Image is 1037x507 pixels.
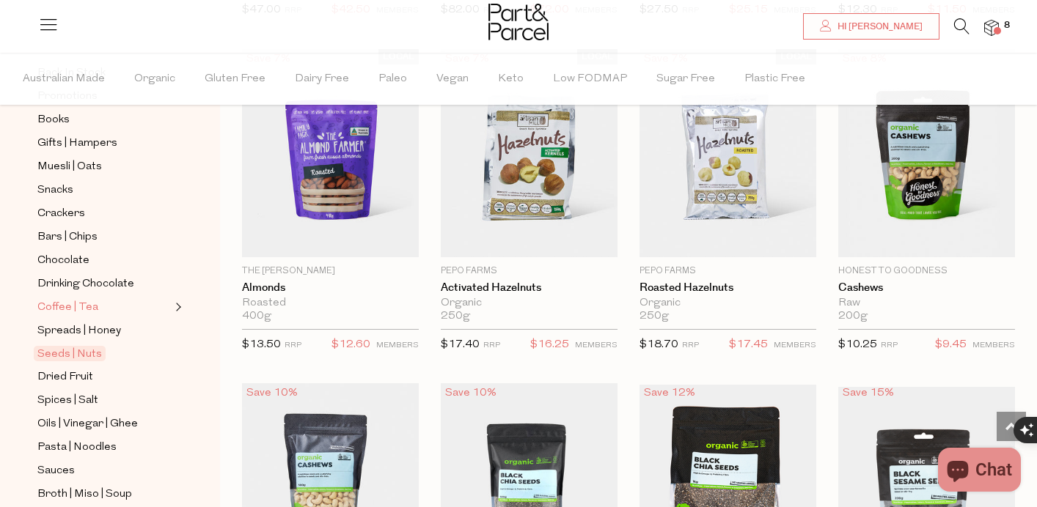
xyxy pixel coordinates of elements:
span: Books [37,111,70,129]
a: Gifts | Hampers [37,134,171,152]
a: Broth | Miso | Soup [37,485,171,503]
img: Cashews [838,49,1015,258]
span: Spices | Salt [37,392,98,410]
small: RRP [285,341,301,349]
a: Oils | Vinegar | Ghee [37,415,171,433]
a: Seeds | Nuts [37,345,171,363]
small: MEMBERS [972,341,1015,349]
span: $16.25 [530,336,569,355]
a: Cashews [838,281,1015,295]
span: Pasta | Noodles [37,439,117,456]
a: 8 [984,20,999,35]
span: Paleo [378,53,407,105]
small: RRP [483,341,500,349]
span: Broth | Miso | Soup [37,486,132,503]
span: Chocolate [37,252,89,270]
span: Gluten Free [205,53,265,105]
span: Crackers [37,205,85,223]
div: Save 10% [441,383,501,403]
a: Activated Hazelnuts [441,281,618,295]
small: MEMBERS [376,341,419,349]
a: Coffee | Tea [37,298,171,317]
div: Save 15% [838,383,898,403]
span: Snacks [37,182,73,199]
span: Australian Made [23,53,105,105]
span: 400g [242,310,271,323]
span: Seeds | Nuts [34,346,106,361]
a: Books [37,111,171,129]
div: Save 12% [640,383,700,403]
span: Bars | Chips [37,229,98,246]
span: Gifts | Hampers [37,135,117,152]
small: RRP [881,341,898,349]
span: 250g [640,310,669,323]
a: Almonds [242,281,419,295]
a: Drinking Chocolate [37,275,171,293]
inbox-online-store-chat: Shopify online store chat [934,448,1025,495]
small: RRP [682,341,699,349]
p: The [PERSON_NAME] [242,264,419,278]
small: MEMBERS [774,341,816,349]
span: Dairy Free [295,53,349,105]
span: Keto [498,53,524,105]
span: $17.40 [441,339,480,350]
span: Sauces [37,462,75,480]
span: $17.45 [729,336,768,355]
span: Vegan [436,53,469,105]
span: Oils | Vinegar | Ghee [37,415,138,433]
div: Save 10% [242,383,302,403]
div: Organic [441,297,618,310]
span: Plastic Free [744,53,805,105]
a: Snacks [37,181,171,199]
a: Pasta | Noodles [37,438,171,456]
a: Spices | Salt [37,391,171,410]
a: Muesli | Oats [37,158,171,176]
p: Honest to Goodness [838,264,1015,278]
button: Expand/Collapse Coffee | Tea [172,298,182,316]
a: Spreads | Honey [37,322,171,340]
a: Sauces [37,462,171,480]
img: Roasted Hazelnuts [640,49,816,258]
a: Dried Fruit [37,368,171,386]
span: $9.45 [935,336,967,355]
a: Bars | Chips [37,228,171,246]
a: Chocolate [37,251,171,270]
img: Part&Parcel [488,4,549,40]
div: Raw [838,297,1015,310]
span: Coffee | Tea [37,299,98,317]
span: 250g [441,310,470,323]
span: 8 [1000,19,1014,32]
span: Dried Fruit [37,369,93,386]
p: Pepo Farms [441,264,618,278]
span: Spreads | Honey [37,322,121,340]
span: Hi [PERSON_NAME] [834,21,923,33]
span: Sugar Free [656,53,715,105]
span: $18.70 [640,339,678,350]
span: Low FODMAP [553,53,627,105]
p: Pepo Farms [640,264,816,278]
a: Crackers [37,204,171,223]
span: 200g [838,310,868,323]
small: MEMBERS [575,341,618,349]
span: Organic [134,53,175,105]
span: $10.25 [838,339,877,350]
img: Activated Hazelnuts [441,49,618,258]
span: $12.60 [331,336,370,355]
span: Muesli | Oats [37,158,102,176]
div: Organic [640,297,816,310]
a: Roasted Hazelnuts [640,281,816,295]
a: Hi [PERSON_NAME] [803,13,939,40]
div: Roasted [242,297,419,310]
span: Drinking Chocolate [37,275,134,293]
span: $13.50 [242,339,281,350]
img: Almonds [242,49,419,258]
